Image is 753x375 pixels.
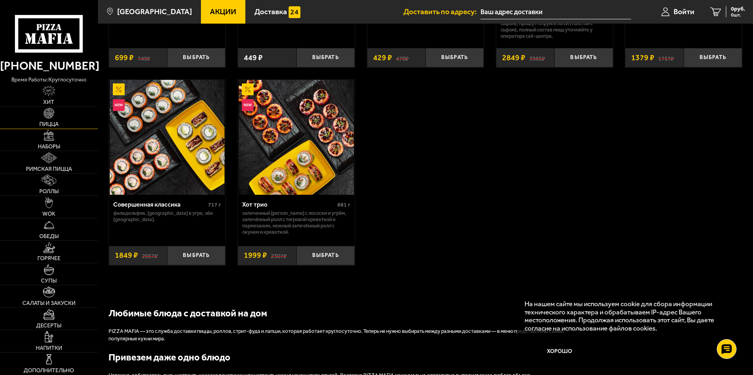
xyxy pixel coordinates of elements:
[42,211,55,217] span: WOK
[36,345,62,351] span: Напитки
[109,308,267,319] b: Любимые блюда с доставкой на дом
[113,99,125,111] img: Новинка
[138,54,150,62] s: 749 ₽
[631,54,654,62] span: 1379 ₽
[289,6,300,18] img: 15daf4d41897b9f0e9f617042186c801.svg
[43,100,54,105] span: Хит
[271,251,287,259] s: 2307 ₽
[109,328,580,343] p: PIZZA MAFIA — это служба доставки пиццы, роллов, стрит-фуда и лапши, которая работает круглосуточ...
[39,189,59,194] span: Роллы
[244,251,267,259] span: 1999 ₽
[425,48,484,67] button: Выбрать
[403,8,481,15] span: Доставить по адресу:
[529,54,545,62] s: 3985 ₽
[242,201,335,208] div: Хот трио
[554,48,613,67] button: Выбрать
[373,54,392,62] span: 429 ₽
[242,99,254,111] img: Новинка
[142,251,158,259] s: 2057 ₽
[396,54,409,62] s: 470 ₽
[22,301,75,306] span: Салаты и закуски
[24,368,74,373] span: Дополнительно
[210,8,236,15] span: Акции
[296,48,355,67] button: Выбрать
[113,83,125,95] img: Акционный
[113,210,221,223] p: Филадельфия, [GEOGRAPHIC_DATA] в угре, Эби [GEOGRAPHIC_DATA].
[167,48,225,67] button: Выбрать
[242,83,254,95] img: Акционный
[109,80,226,195] a: АкционныйНовинкаСовершенная классика
[110,80,225,195] img: Совершенная классика
[525,340,595,364] button: Хорошо
[109,352,230,363] b: Привезем даже одно блюдо
[39,122,59,127] span: Пицца
[36,323,61,329] span: Десерты
[167,246,225,265] button: Выбрать
[674,8,694,15] span: Войти
[41,278,57,284] span: Супы
[337,201,350,208] span: 881 г
[239,80,353,195] img: Хот трио
[238,80,355,195] a: АкционныйНовинкаХот трио
[117,8,192,15] span: [GEOGRAPHIC_DATA]
[242,210,350,235] p: Запеченный [PERSON_NAME] с лососем и угрём, Запечённый ролл с тигровой креветкой и пармезаном, Не...
[113,201,206,208] div: Совершенная классика
[254,8,287,15] span: Доставка
[658,54,674,62] s: 1757 ₽
[208,201,221,208] span: 717 г
[115,251,138,259] span: 1849 ₽
[38,144,60,150] span: Наборы
[37,256,61,261] span: Горячее
[39,234,59,239] span: Обеды
[244,54,263,62] span: 449 ₽
[296,246,355,265] button: Выбрать
[731,6,745,12] span: 0 руб.
[115,54,134,62] span: 699 ₽
[525,300,730,333] p: На нашем сайте мы используем cookie для сбора информации технического характера и обрабатываем IP...
[731,13,745,17] span: 0 шт.
[481,5,631,19] input: Ваш адрес доставки
[684,48,742,67] button: Выбрать
[502,54,525,62] span: 2849 ₽
[26,166,72,172] span: Римская пицца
